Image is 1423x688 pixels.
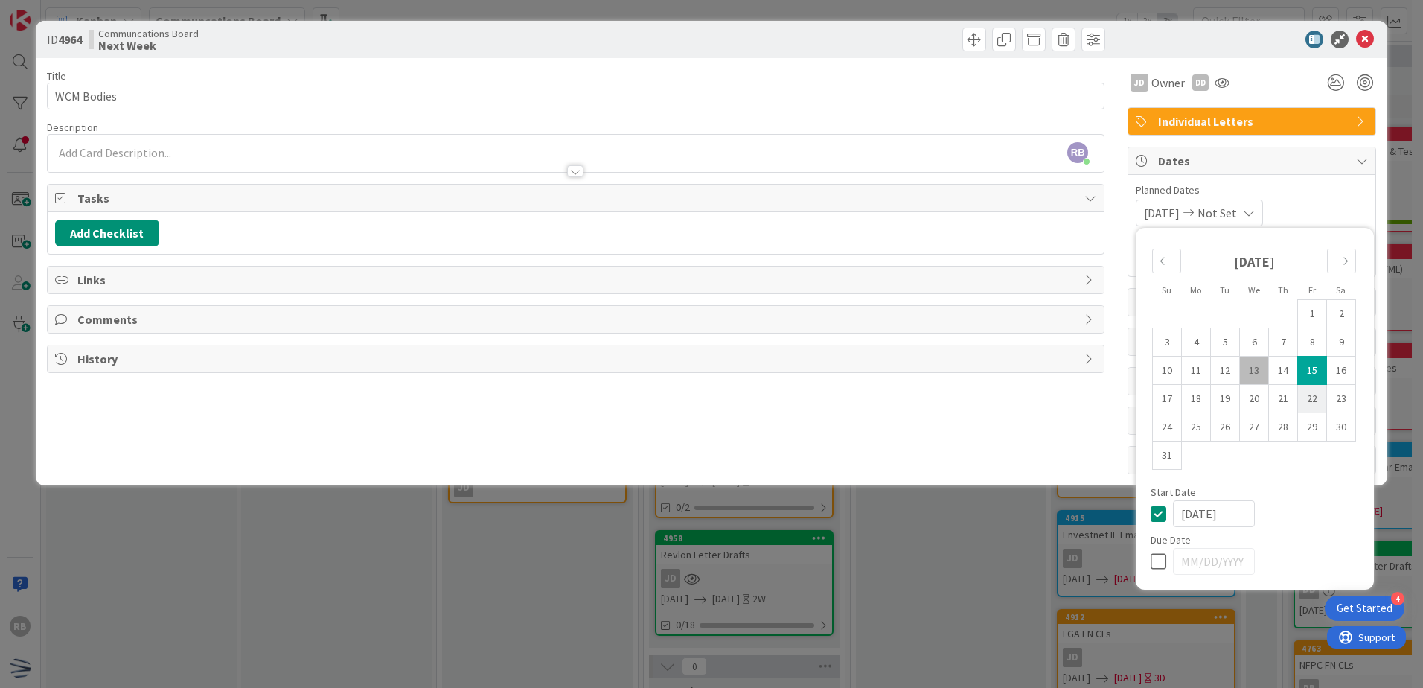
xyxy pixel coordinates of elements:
[1248,284,1260,296] small: We
[1144,204,1180,222] span: [DATE]
[1182,385,1211,413] td: Choose Monday, 08/18/2025 12:00 PM as your check-out date. It’s available.
[1308,284,1316,296] small: Fr
[1211,413,1240,442] td: Choose Tuesday, 08/26/2025 12:00 PM as your check-out date. It’s available.
[1269,328,1298,357] td: Choose Thursday, 08/07/2025 12:00 PM as your check-out date. It’s available.
[1067,142,1088,163] span: RB
[1298,328,1327,357] td: Choose Friday, 08/08/2025 12:00 PM as your check-out date. It’s available.
[47,121,98,134] span: Description
[1211,385,1240,413] td: Choose Tuesday, 08/19/2025 12:00 PM as your check-out date. It’s available.
[1269,385,1298,413] td: Choose Thursday, 08/21/2025 12:00 PM as your check-out date. It’s available.
[1336,284,1346,296] small: Sa
[1136,235,1372,487] div: Calendar
[1327,300,1356,328] td: Choose Saturday, 08/02/2025 12:00 PM as your check-out date. It’s available.
[77,271,1077,289] span: Links
[31,2,68,20] span: Support
[1269,357,1298,385] td: Choose Thursday, 08/14/2025 12:00 PM as your check-out date. It’s available.
[1298,357,1327,385] td: Selected as start date. Friday, 08/15/2025 12:00 PM
[1153,328,1182,357] td: Choose Sunday, 08/03/2025 12:00 PM as your check-out date. It’s available.
[1182,357,1211,385] td: Choose Monday, 08/11/2025 12:00 PM as your check-out date. It’s available.
[1211,328,1240,357] td: Choose Tuesday, 08/05/2025 12:00 PM as your check-out date. It’s available.
[1220,284,1229,296] small: Tu
[77,189,1077,207] span: Tasks
[98,39,199,51] b: Next Week
[1197,204,1237,222] span: Not Set
[1153,385,1182,413] td: Choose Sunday, 08/17/2025 12:00 PM as your check-out date. It’s available.
[1240,328,1269,357] td: Choose Wednesday, 08/06/2025 12:00 PM as your check-out date. It’s available.
[1298,413,1327,442] td: Choose Friday, 08/29/2025 12:00 PM as your check-out date. It’s available.
[1327,385,1356,413] td: Choose Saturday, 08/23/2025 12:00 PM as your check-out date. It’s available.
[1337,601,1392,616] div: Get Started
[1136,182,1368,198] span: Planned Dates
[1153,357,1182,385] td: Choose Sunday, 08/10/2025 12:00 PM as your check-out date. It’s available.
[1182,413,1211,442] td: Choose Monday, 08/25/2025 12:00 PM as your check-out date. It’s available.
[55,220,159,246] button: Add Checklist
[1327,249,1356,273] div: Move forward to switch to the next month.
[1151,487,1196,497] span: Start Date
[1182,328,1211,357] td: Choose Monday, 08/04/2025 12:00 PM as your check-out date. It’s available.
[1190,284,1201,296] small: Mo
[1327,413,1356,442] td: Choose Saturday, 08/30/2025 12:00 PM as your check-out date. It’s available.
[47,69,66,83] label: Title
[1192,74,1209,91] div: DD
[47,83,1104,109] input: type card name here...
[47,31,82,48] span: ID
[1211,357,1240,385] td: Choose Tuesday, 08/12/2025 12:00 PM as your check-out date. It’s available.
[1173,548,1255,575] input: MM/DD/YYYY
[1158,152,1349,170] span: Dates
[1298,300,1327,328] td: Choose Friday, 08/01/2025 12:00 PM as your check-out date. It’s available.
[1278,284,1288,296] small: Th
[1234,253,1275,270] strong: [DATE]
[1152,249,1181,273] div: Move backward to switch to the previous month.
[1391,592,1404,605] div: 4
[1158,112,1349,130] span: Individual Letters
[77,350,1077,368] span: History
[1298,385,1327,413] td: Choose Friday, 08/22/2025 12:00 PM as your check-out date. It’s available.
[1240,357,1269,385] td: Choose Wednesday, 08/13/2025 12:00 PM as your check-out date. It’s available.
[1151,535,1191,545] span: Due Date
[1153,442,1182,470] td: Choose Sunday, 08/31/2025 12:00 PM as your check-out date. It’s available.
[1153,413,1182,442] td: Choose Sunday, 08/24/2025 12:00 PM as your check-out date. It’s available.
[1327,328,1356,357] td: Choose Saturday, 08/09/2025 12:00 PM as your check-out date. It’s available.
[1240,385,1269,413] td: Choose Wednesday, 08/20/2025 12:00 PM as your check-out date. It’s available.
[1327,357,1356,385] td: Choose Saturday, 08/16/2025 12:00 PM as your check-out date. It’s available.
[1162,284,1171,296] small: Su
[58,32,82,47] b: 4964
[1325,596,1404,621] div: Open Get Started checklist, remaining modules: 4
[1173,500,1255,527] input: MM/DD/YYYY
[1269,413,1298,442] td: Choose Thursday, 08/28/2025 12:00 PM as your check-out date. It’s available.
[77,310,1077,328] span: Comments
[1131,74,1148,92] div: JD
[1151,74,1185,92] span: Owner
[1240,413,1269,442] td: Choose Wednesday, 08/27/2025 12:00 PM as your check-out date. It’s available.
[98,28,199,39] span: Communcations Board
